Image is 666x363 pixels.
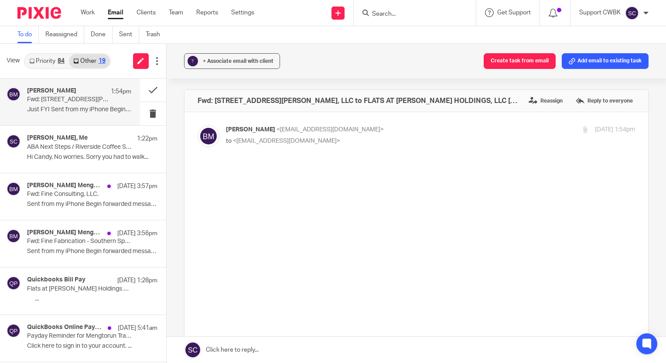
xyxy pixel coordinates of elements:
div: 19 [99,58,106,64]
a: To do [17,26,39,43]
p: [DATE] 5:41am [118,324,157,332]
a: Team [169,8,183,17]
input: Search [371,10,450,18]
button: ? + Associate email with client [184,53,280,69]
span: [PERSON_NAME] [226,127,275,133]
h4: QuickBooks Online Payroll [27,324,103,331]
span: to [226,138,232,144]
p: Sent from my iPhone Begin forwarded message: ... [27,201,157,208]
h4: [PERSON_NAME] Menguloglu [27,182,103,189]
h4: [PERSON_NAME], Me [27,134,88,142]
p: ABA Next Steps / Riverside Coffee Shop Invoices [27,144,131,151]
a: Clients [137,8,156,17]
label: Reply to everyone [574,94,635,107]
p: 1:54pm [111,87,131,96]
p: [DATE] 3:56pm [117,229,157,238]
a: Done [91,26,113,43]
p: Fwd: Fine Consulting, LLC. [27,191,131,198]
p: Sent from my iPhone Begin forwarded message: ... [27,248,157,255]
a: Sent [119,26,139,43]
p: Just FYI Sent from my iPhone Begin forwarded... [27,106,131,113]
img: svg%3E [7,324,20,338]
img: svg%3E [7,182,20,196]
a: Work [81,8,95,17]
img: svg%3E [198,125,219,147]
p: Click here to sign in to your account. ... [27,342,157,350]
h4: [PERSON_NAME] [27,87,76,95]
img: svg%3E [7,229,20,243]
button: Create task from email [484,53,556,69]
img: svg%3E [7,134,20,148]
p: [DATE] 3:57pm [117,182,157,191]
button: Add email to existing task [562,53,649,69]
a: Email [108,8,123,17]
p: [DATE] 1:54pm [595,125,635,134]
p: Hi Candy, No worries. Sorry you had to walk... [27,154,157,161]
img: svg%3E [7,87,20,101]
a: Trash [146,26,167,43]
p: [DATE] 1:28pm [117,276,157,285]
img: Pixie [17,7,61,19]
h4: [PERSON_NAME] Menguloglu [27,229,103,236]
p: Support CWBK [579,8,621,17]
a: Reassigned [45,26,84,43]
a: Settings [231,8,254,17]
span: <[EMAIL_ADDRESS][DOMAIN_NAME]> [233,138,340,144]
p: ͏ ͏ ͏ ͏ ͏ ͏ ... [27,295,157,303]
div: 84 [58,58,65,64]
p: Fwd: [STREET_ADDRESS][PERSON_NAME], LLC to FLATS AT [PERSON_NAME] HOLDINGS, LLC [STREET_ADDRESS][... [27,96,110,103]
a: Other19 [69,54,109,68]
span: <[EMAIL_ADDRESS][DOMAIN_NAME]> [277,127,384,133]
span: + Associate email with client [203,58,273,64]
label: Reassign [526,94,565,107]
h4: Quickbooks Bill Pay [27,276,85,284]
p: Fwd: Fine Fabrication - Southern Sportz Store sign Design Revisions 1 [27,238,131,245]
img: svg%3E [625,6,639,20]
img: svg%3E [7,276,20,290]
h4: Fwd: [STREET_ADDRESS][PERSON_NAME], LLC to FLATS AT [PERSON_NAME] HOLDINGS, LLC [STREET_ADDRESS][... [198,96,518,105]
p: 1:22pm [137,134,157,143]
div: ? [188,56,198,66]
span: Get Support [497,10,531,16]
a: Priority84 [25,54,69,68]
span: View [7,56,20,65]
p: Payday Reminder for Mengtorun Trading, LLC [27,332,131,340]
p: Flats at [PERSON_NAME] Holdings LLC is interested in QuickBooks Bill Pay [27,285,131,293]
a: Reports [196,8,218,17]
